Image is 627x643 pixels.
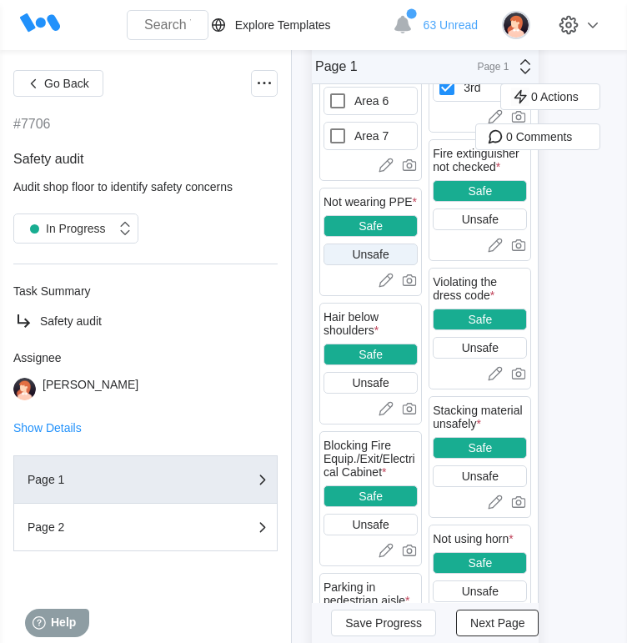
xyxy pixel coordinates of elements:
div: In Progress [23,217,106,240]
div: Hair below shoulders [324,310,418,337]
div: Task Summary [13,284,278,298]
div: [PERSON_NAME] [43,378,138,400]
button: Go Back [13,70,103,97]
label: Area 6 [324,87,418,115]
div: Page 1 [467,61,509,73]
input: Search WorkClout [127,10,208,40]
div: Unsafe [352,518,389,531]
div: Violating the dress code [433,275,527,302]
div: Page 1 [315,59,358,74]
div: Safe [468,441,492,455]
button: Show Details [13,422,82,434]
div: Audit shop floor to identify safety concerns [13,180,278,193]
span: Save Progress [345,617,422,629]
div: #7706 [13,117,51,132]
span: Safety audit [13,152,84,166]
div: Safe [359,348,383,361]
div: Fire extinguisher not checked [433,147,527,173]
label: Area 7 [324,122,418,150]
div: Safe [359,219,383,233]
button: Page 2 [13,504,278,551]
div: Safe [359,490,383,503]
div: Unsafe [462,213,499,226]
div: Safe [468,556,492,570]
span: Safety audit [40,314,102,328]
span: Next Page [470,617,524,629]
span: Go Back [44,78,89,89]
span: 0 Comments [506,131,572,143]
div: Not using horn [433,532,514,545]
label: 3rd [433,73,527,102]
button: Page 1 [13,455,278,504]
a: Safety audit [13,311,278,331]
button: 0 Actions [500,83,600,110]
span: 63 Unread [424,18,478,32]
div: Parking in pedestrian aisle [324,580,418,607]
div: Assignee [13,351,278,364]
button: Next Page [456,610,539,636]
div: Page 2 [28,521,194,533]
div: Unsafe [462,341,499,354]
div: Safe [468,184,492,198]
div: Explore Templates [235,18,331,32]
div: Unsafe [462,585,499,598]
div: Unsafe [352,376,389,389]
div: Unsafe [352,248,389,261]
span: 0 Actions [531,91,579,103]
div: Stacking material unsafely [433,404,527,430]
div: Not wearing PPE [324,195,417,208]
div: Page 1 [28,474,194,485]
div: Blocking Fire Equip./Exit/Electrical Cabinet [324,439,418,479]
div: Unsafe [462,470,499,483]
button: Save Progress [331,610,436,636]
button: 0 Comments [475,123,600,150]
a: Explore Templates [208,15,384,35]
div: Safe [468,313,492,326]
img: user-2.png [13,378,36,400]
img: user-2.png [502,11,530,39]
